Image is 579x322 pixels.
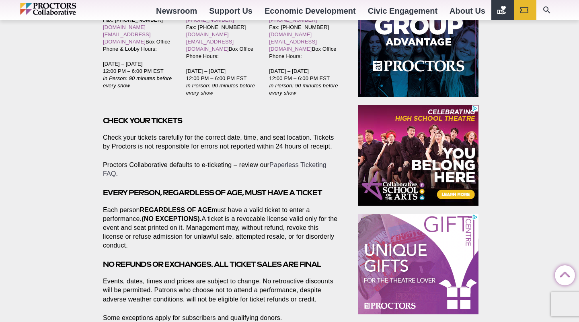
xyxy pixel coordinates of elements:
[269,31,312,37] a: [DOMAIN_NAME]
[358,105,478,206] iframe: Advertisement
[555,266,571,282] a: Back to Top
[186,31,229,37] a: [DOMAIN_NAME]
[103,277,339,303] p: Events, dates, times and prices are subject to change. No retroactive discounts will be permitted...
[103,116,339,125] h3: CHECK YOUR TICKETS
[358,214,478,314] iframe: Advertisement
[269,39,317,52] a: [EMAIL_ADDRESS][DOMAIN_NAME]
[103,60,173,89] p: [DATE] – [DATE] 12:00 PM – 6:00 PM EST
[269,9,339,60] p: Telephone: Fax: [PHONE_NUMBER] Box Office Phone Hours:
[103,75,172,89] em: In Person: 90 minutes before every show
[103,188,339,197] h3: EVERY PERSON, REGARDLESS OF AGE, MUST HAVE A TICKET
[103,206,339,250] p: Each person must have a valid ticket to enter a performance. A ticket is a revocable license vali...
[103,24,146,30] a: [DOMAIN_NAME]
[103,260,339,269] h3: NO REFUNDS OR EXCHANGES. ALL TICKET SALES ARE FINAL
[269,83,338,96] em: In Person: 90 minutes before every show
[20,3,111,15] img: Proctors logo
[186,68,257,97] p: [DATE] – [DATE] 12:00 PM – 6:00 PM EST
[103,161,339,178] p: Proctors Collaborative defaults to e-ticketing – review our .
[186,83,255,96] em: In Person: 90 minutes before every show
[186,39,234,52] a: [EMAIL_ADDRESS][DOMAIN_NAME]
[140,206,212,213] strong: REGARDLESS OF AGE
[103,133,339,151] p: Check your tickets carefully for the correct date, time, and seat location. Tickets by Proctors i...
[186,9,257,60] p: Telephone: Fax: [PHONE_NUMBER] Box Office Phone Hours:
[142,215,201,222] strong: (NO EXCEPTIONS).
[103,2,173,53] p: Telephone: Fax: [PHONE_NUMBER] Box Office Phone & Lobby Hours:
[103,31,151,45] a: [EMAIL_ADDRESS][DOMAIN_NAME]
[269,68,339,97] p: [DATE] – [DATE] 12:00 PM – 6:00 PM EST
